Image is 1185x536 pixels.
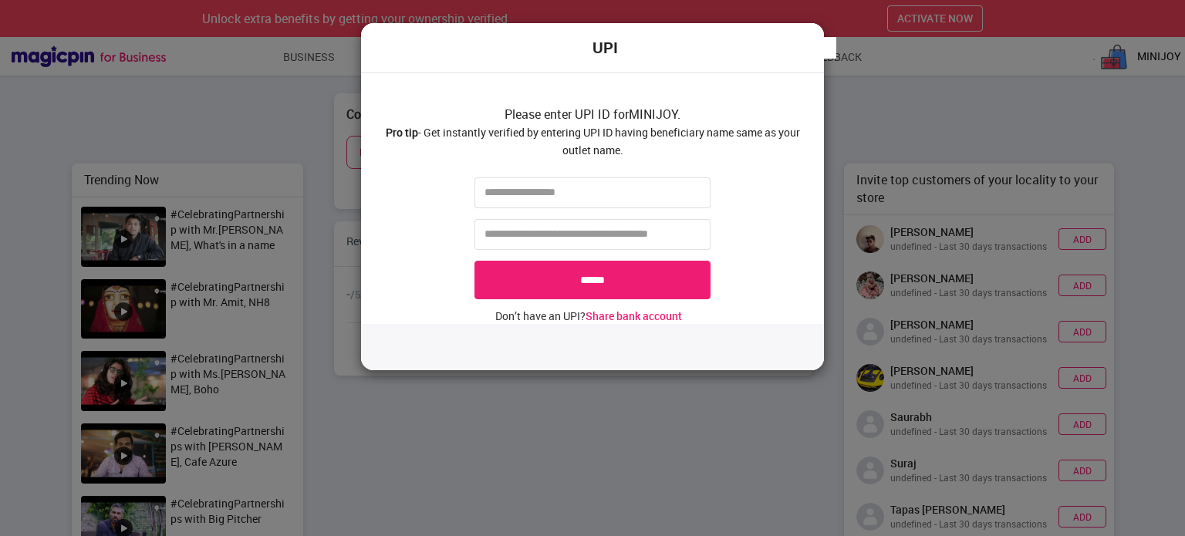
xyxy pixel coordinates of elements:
[386,125,800,157] span: - Get instantly verified by entering UPI ID having beneficiary name same as your outlet name.
[386,125,418,140] span: Pro tip
[592,37,618,59] span: UPI
[495,308,682,323] span: Don’t have an UPI?
[586,308,682,323] span: Share bank account
[386,106,800,170] span: Please enter UPI ID for MINIJOY .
